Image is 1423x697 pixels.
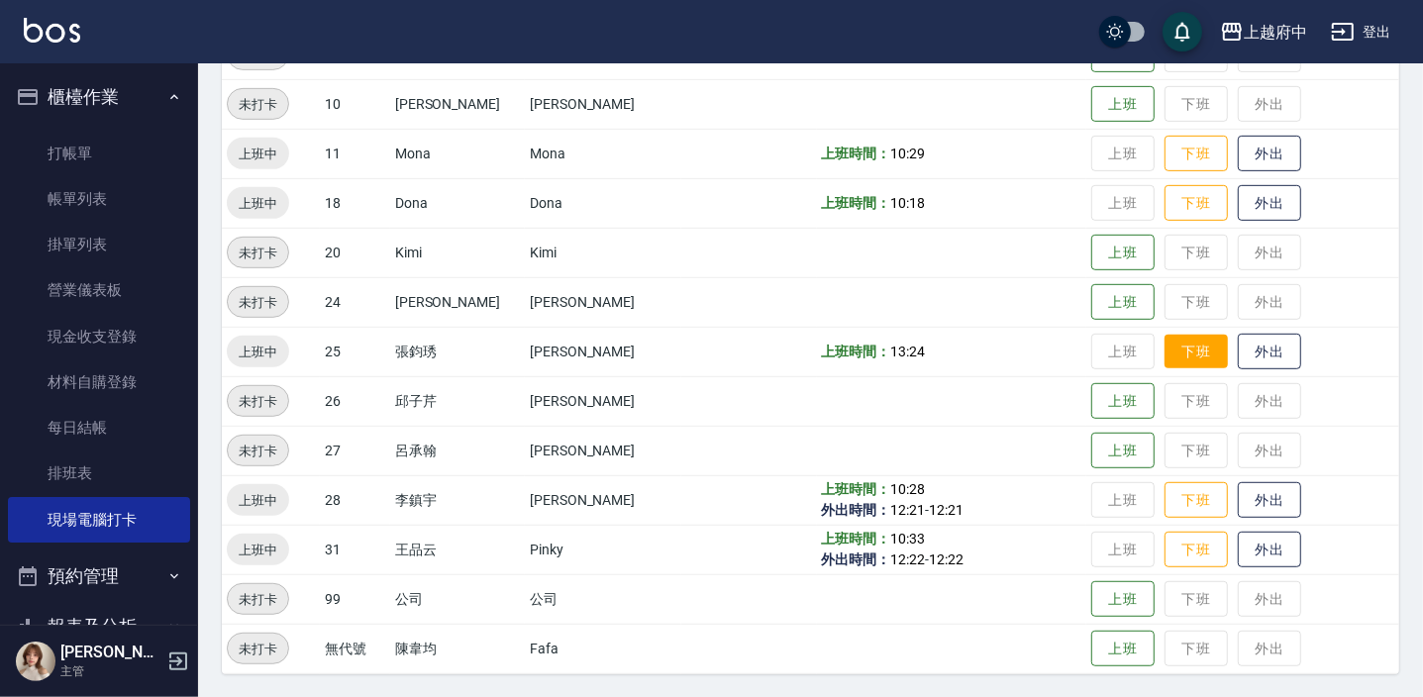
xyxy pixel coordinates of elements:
[8,222,190,267] a: 掛單列表
[1238,334,1301,370] button: 外出
[1091,383,1155,420] button: 上班
[1165,185,1228,222] button: 下班
[817,475,1086,525] td: -
[929,551,964,567] span: 12:22
[60,643,161,662] h5: [PERSON_NAME]
[320,574,390,624] td: 99
[24,18,80,43] img: Logo
[822,146,891,161] b: 上班時間：
[8,314,190,359] a: 現金收支登錄
[822,481,891,497] b: 上班時間：
[320,624,390,673] td: 無代號
[228,441,288,461] span: 未打卡
[320,79,390,129] td: 10
[525,79,681,129] td: [PERSON_NAME]
[1212,12,1315,52] button: 上越府中
[1238,136,1301,172] button: 外出
[890,551,925,567] span: 12:22
[1244,20,1307,45] div: 上越府中
[320,228,390,277] td: 20
[228,94,288,115] span: 未打卡
[822,344,891,359] b: 上班時間：
[890,481,925,497] span: 10:28
[1091,433,1155,469] button: 上班
[1165,136,1228,172] button: 下班
[822,195,891,211] b: 上班時間：
[227,144,289,164] span: 上班中
[390,277,525,327] td: [PERSON_NAME]
[390,426,525,475] td: 呂承翰
[1238,532,1301,568] button: 外出
[390,327,525,376] td: 張鈞琇
[822,502,891,518] b: 外出時間：
[390,475,525,525] td: 李鎮宇
[320,178,390,228] td: 18
[8,267,190,313] a: 營業儀表板
[8,497,190,543] a: 現場電腦打卡
[320,475,390,525] td: 28
[1323,14,1399,50] button: 登出
[1238,185,1301,222] button: 外出
[1091,581,1155,618] button: 上班
[817,525,1086,574] td: -
[227,193,289,214] span: 上班中
[890,502,925,518] span: 12:21
[525,277,681,327] td: [PERSON_NAME]
[320,426,390,475] td: 27
[525,525,681,574] td: Pinky
[228,589,288,610] span: 未打卡
[1165,335,1228,369] button: 下班
[8,131,190,176] a: 打帳單
[929,502,964,518] span: 12:21
[60,662,161,680] p: 主管
[525,327,681,376] td: [PERSON_NAME]
[1238,482,1301,519] button: 外出
[8,450,190,496] a: 排班表
[1091,631,1155,667] button: 上班
[390,79,525,129] td: [PERSON_NAME]
[228,292,288,313] span: 未打卡
[525,475,681,525] td: [PERSON_NAME]
[8,176,190,222] a: 帳單列表
[227,540,289,560] span: 上班中
[525,376,681,426] td: [PERSON_NAME]
[390,376,525,426] td: 邱子芹
[525,178,681,228] td: Dona
[320,277,390,327] td: 24
[228,639,288,659] span: 未打卡
[320,525,390,574] td: 31
[390,178,525,228] td: Dona
[390,624,525,673] td: 陳韋均
[1091,284,1155,321] button: 上班
[822,551,891,567] b: 外出時間：
[320,376,390,426] td: 26
[390,525,525,574] td: 王品云
[320,327,390,376] td: 25
[8,71,190,123] button: 櫃檯作業
[1165,482,1228,519] button: 下班
[890,146,925,161] span: 10:29
[8,359,190,405] a: 材料自購登錄
[525,228,681,277] td: Kimi
[8,405,190,450] a: 每日結帳
[822,531,891,547] b: 上班時間：
[390,228,525,277] td: Kimi
[227,342,289,362] span: 上班中
[890,344,925,359] span: 13:24
[227,490,289,511] span: 上班中
[228,243,288,263] span: 未打卡
[1163,12,1202,51] button: save
[890,531,925,547] span: 10:33
[1091,86,1155,123] button: 上班
[390,574,525,624] td: 公司
[525,624,681,673] td: Fafa
[16,642,55,681] img: Person
[8,601,190,652] button: 報表及分析
[1165,532,1228,568] button: 下班
[320,129,390,178] td: 11
[890,195,925,211] span: 10:18
[525,129,681,178] td: Mona
[525,426,681,475] td: [PERSON_NAME]
[390,129,525,178] td: Mona
[8,550,190,602] button: 預約管理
